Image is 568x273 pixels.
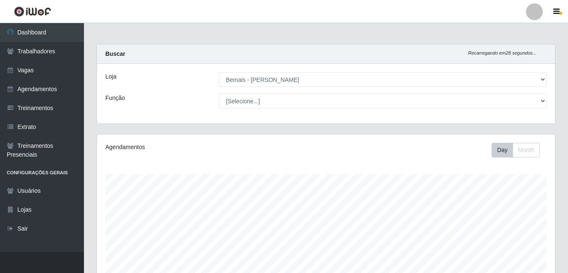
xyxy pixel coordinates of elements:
[492,143,513,157] button: Day
[492,143,540,157] div: First group
[105,94,125,102] label: Função
[105,72,116,81] label: Loja
[492,143,547,157] div: Toolbar with button groups
[468,50,537,55] i: Recarregando em 28 segundos...
[14,6,51,17] img: CoreUI Logo
[513,143,540,157] button: Month
[105,143,282,152] div: Agendamentos
[105,50,125,57] strong: Buscar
